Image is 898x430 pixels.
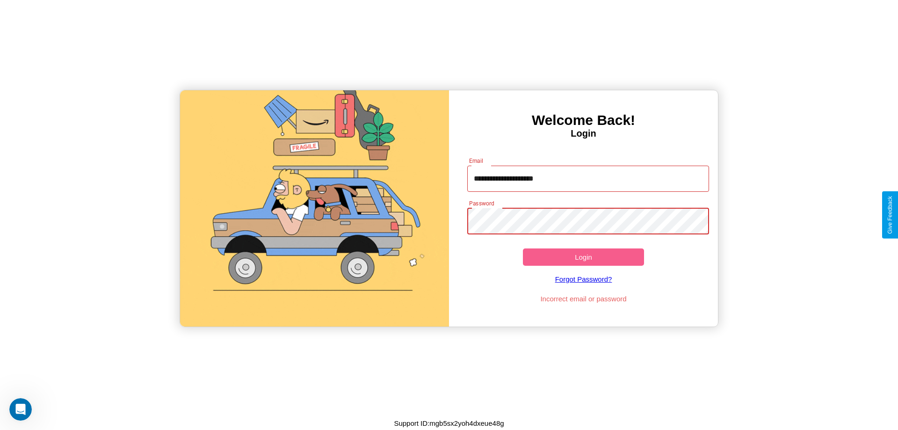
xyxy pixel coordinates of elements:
iframe: Intercom live chat [9,398,32,421]
h3: Welcome Back! [449,112,718,128]
img: gif [180,90,449,327]
a: Forgot Password? [463,266,705,292]
div: Give Feedback [887,196,893,234]
label: Password [469,199,494,207]
p: Support ID: mgb5sx2yoh4dxeue48g [394,417,504,430]
button: Login [523,248,644,266]
label: Email [469,157,484,165]
p: Incorrect email or password [463,292,705,305]
h4: Login [449,128,718,139]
